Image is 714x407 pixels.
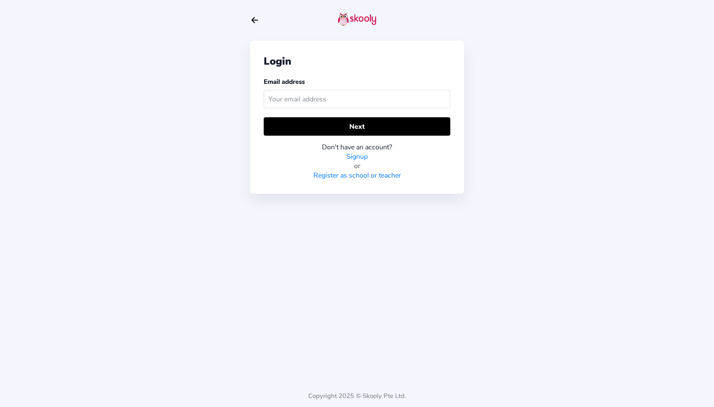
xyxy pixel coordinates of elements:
[264,117,450,136] button: Next
[338,12,376,26] img: skooly-logo.png
[346,152,368,161] a: Signup
[264,54,450,68] div: Login
[264,90,450,108] input: Your email address
[313,171,401,180] a: Register as school or teacher
[250,15,259,25] button: arrow back outline
[264,77,305,86] label: Email address
[264,161,450,171] div: or
[264,143,450,152] div: Don't have an account?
